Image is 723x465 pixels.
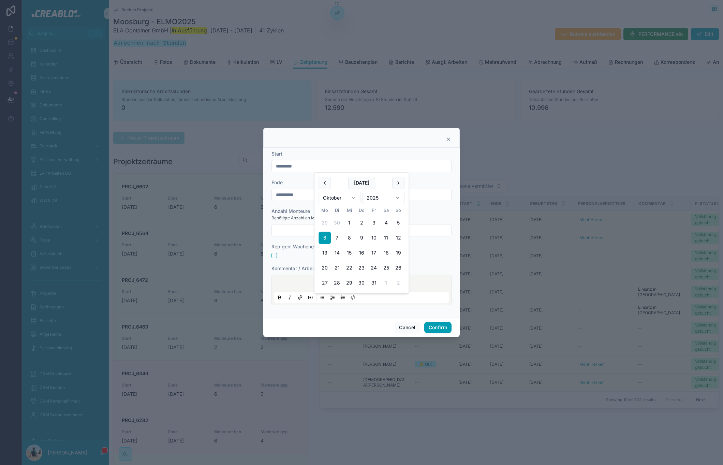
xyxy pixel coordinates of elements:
[343,277,355,289] button: Mittwoch, 29. Oktober 2025
[368,277,380,289] button: Freitag, 31. Oktober 2025
[271,244,332,249] span: Rep gen: Wochenende Frei
[343,207,355,214] th: Mittwoch
[355,277,368,289] button: Donnerstag, 30. Oktober 2025
[392,217,404,229] button: Sonntag, 5. Oktober 2025
[319,277,331,289] button: Montag, 27. Oktober 2025
[319,262,331,274] button: Montag, 20. Oktober 2025
[380,232,392,244] button: Samstag, 11. Oktober 2025
[355,247,368,259] button: Donnerstag, 16. Oktober 2025
[271,208,310,214] span: Anzahl Monteure
[380,262,392,274] button: Samstag, 25. Oktober 2025
[348,177,375,189] button: [DATE]
[331,207,343,214] th: Dienstag
[343,217,355,229] button: Mittwoch, 1. Oktober 2025
[331,232,343,244] button: Dienstag, 7. Oktober 2025
[368,207,380,214] th: Freitag
[392,247,404,259] button: Sonntag, 19. Oktober 2025
[395,322,420,333] button: Cancel
[331,247,343,259] button: Dienstag, 14. Oktober 2025
[392,232,404,244] button: Sonntag, 12. Oktober 2025
[392,207,404,214] th: Sonntag
[271,151,282,157] span: Start
[343,262,355,274] button: Mittwoch, 22. Oktober 2025
[343,232,355,244] button: Mittwoch, 8. Oktober 2025
[368,247,380,259] button: Freitag, 17. Oktober 2025
[319,207,404,289] table: Oktober 2025
[355,217,368,229] button: Today, Donnerstag, 2. Oktober 2025
[355,207,368,214] th: Donnerstag
[392,277,404,289] button: Sonntag, 2. November 2025
[424,322,452,333] button: Confirm
[355,262,368,274] button: Donnerstag, 23. Oktober 2025
[271,265,334,271] span: Kommentar / Arbeitsauftrag
[271,215,380,221] span: Benötigte Anzahl an Monteuren, für den Einsatzzeitraum
[319,207,331,214] th: Montag
[368,217,380,229] button: Freitag, 3. Oktober 2025
[380,207,392,214] th: Samstag
[392,262,404,274] button: Sonntag, 26. Oktober 2025
[331,262,343,274] button: Dienstag, 21. Oktober 2025
[331,277,343,289] button: Dienstag, 28. Oktober 2025
[319,247,331,259] button: Montag, 13. Oktober 2025
[271,179,283,185] span: Ende
[331,217,343,229] button: Dienstag, 30. September 2025
[368,232,380,244] button: Freitag, 10. Oktober 2025
[319,232,331,244] button: Montag, 6. Oktober 2025, selected
[380,277,392,289] button: Samstag, 1. November 2025
[368,262,380,274] button: Freitag, 24. Oktober 2025
[319,217,331,229] button: Montag, 29. September 2025
[343,247,355,259] button: Mittwoch, 15. Oktober 2025
[355,232,368,244] button: Donnerstag, 9. Oktober 2025
[380,247,392,259] button: Samstag, 18. Oktober 2025
[380,217,392,229] button: Samstag, 4. Oktober 2025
